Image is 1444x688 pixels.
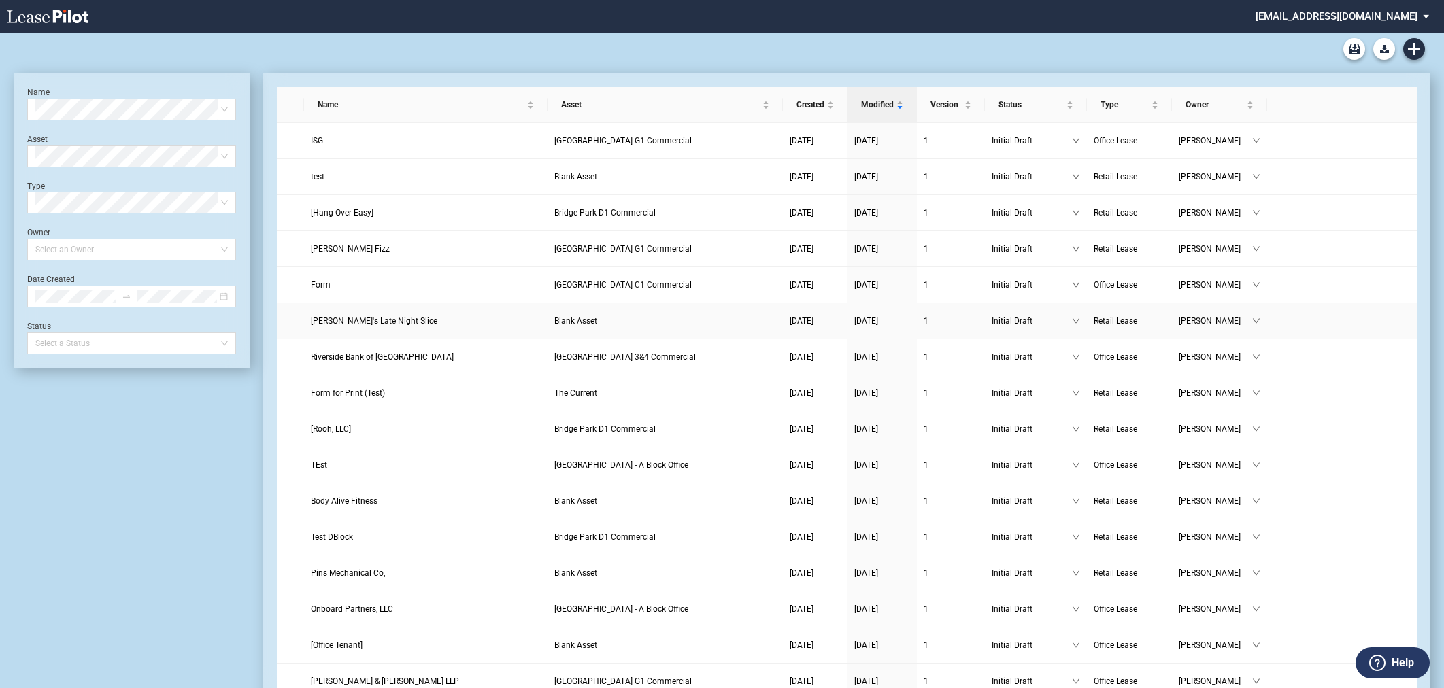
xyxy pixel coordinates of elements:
a: [DATE] [854,242,910,256]
label: Owner [27,228,50,237]
span: [DATE] [854,244,878,254]
a: 1 [924,206,978,220]
a: [DATE] [854,170,910,184]
span: down [1072,389,1080,397]
a: ISG [311,134,541,148]
span: [DATE] [790,280,813,290]
a: Office Lease [1094,602,1165,616]
span: [DATE] [790,244,813,254]
span: down [1072,641,1080,649]
span: Retail Lease [1094,568,1137,578]
a: [DATE] [790,674,841,688]
span: 1 [924,676,928,686]
span: [DATE] [854,460,878,470]
span: [DATE] [790,316,813,326]
span: [DATE] [790,352,813,362]
a: [DATE] [790,278,841,292]
a: 1 [924,314,978,328]
label: Date Created [27,275,75,284]
span: [DATE] [790,496,813,506]
a: [PERSON_NAME]'s Late Night Slice [311,314,541,328]
span: down [1072,677,1080,685]
a: [DATE] [790,206,841,220]
a: [GEOGRAPHIC_DATA] - A Block Office [554,458,776,472]
a: Office Lease [1094,458,1165,472]
span: Version [930,98,962,111]
span: Initial Draft [992,170,1072,184]
a: [DATE] [854,134,910,148]
span: down [1252,533,1260,541]
span: [PERSON_NAME] [1179,134,1252,148]
a: Onboard Partners, LLC [311,602,541,616]
span: Bridge Park D1 Commercial [554,208,656,218]
a: [DATE] [854,530,910,544]
span: [DATE] [854,604,878,614]
span: Bridge Park CBlock 3&4 Commercial [554,352,696,362]
span: Name [318,98,524,111]
a: Form for Print (Test) [311,386,541,400]
span: [PERSON_NAME] [1179,458,1252,472]
span: [DATE] [790,532,813,542]
span: [PERSON_NAME] [1179,350,1252,364]
span: [DATE] [790,172,813,182]
a: Retail Lease [1094,494,1165,508]
span: Retail Lease [1094,496,1137,506]
span: 1 [924,424,928,434]
span: down [1252,281,1260,289]
a: [GEOGRAPHIC_DATA] G1 Commercial [554,242,776,256]
span: [DATE] [790,604,813,614]
span: Blank Asset [554,172,597,182]
span: [DATE] [854,676,878,686]
th: Asset [548,87,783,123]
span: [DATE] [854,640,878,650]
th: Type [1087,87,1172,123]
a: [DATE] [790,170,841,184]
a: Office Lease [1094,638,1165,652]
span: swap-right [122,292,131,301]
label: Help [1392,654,1414,672]
a: 1 [924,530,978,544]
label: Asset [27,135,48,144]
a: [DATE] [854,458,910,472]
span: down [1252,209,1260,217]
a: [DATE] [854,638,910,652]
span: Bridge Park G1 Commercial [554,136,692,145]
a: 1 [924,350,978,364]
a: [DATE] [790,314,841,328]
span: down [1072,353,1080,361]
span: down [1252,173,1260,181]
span: [PERSON_NAME] [1179,566,1252,580]
span: Blank Asset [554,316,597,326]
span: Initial Draft [992,278,1072,292]
span: Bridge Park G1 Commercial [554,244,692,254]
a: [DATE] [854,206,910,220]
span: Bridge Park - A Block Office [554,460,688,470]
span: 1 [924,568,928,578]
a: [Office Tenant] [311,638,541,652]
a: [DATE] [854,422,910,436]
span: Initial Draft [992,602,1072,616]
span: [DATE] [854,136,878,145]
span: down [1252,317,1260,325]
span: Onboard Partners, LLC [311,604,393,614]
a: [PERSON_NAME] Fizz [311,242,541,256]
th: Created [783,87,847,123]
span: [DATE] [854,280,878,290]
span: [DATE] [854,208,878,218]
span: [PERSON_NAME] [1179,386,1252,400]
span: down [1252,425,1260,433]
a: Test DBlock [311,530,541,544]
a: [DATE] [854,350,910,364]
span: Retail Lease [1094,172,1137,182]
a: Bridge Park D1 Commercial [554,530,776,544]
th: Status [985,87,1087,123]
span: down [1252,461,1260,469]
span: [DATE] [854,532,878,542]
span: down [1072,209,1080,217]
span: down [1072,245,1080,253]
a: 1 [924,278,978,292]
a: Pins Mechanical Co, [311,566,541,580]
span: [DATE] [854,424,878,434]
span: down [1072,569,1080,577]
a: Archive [1343,38,1365,60]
